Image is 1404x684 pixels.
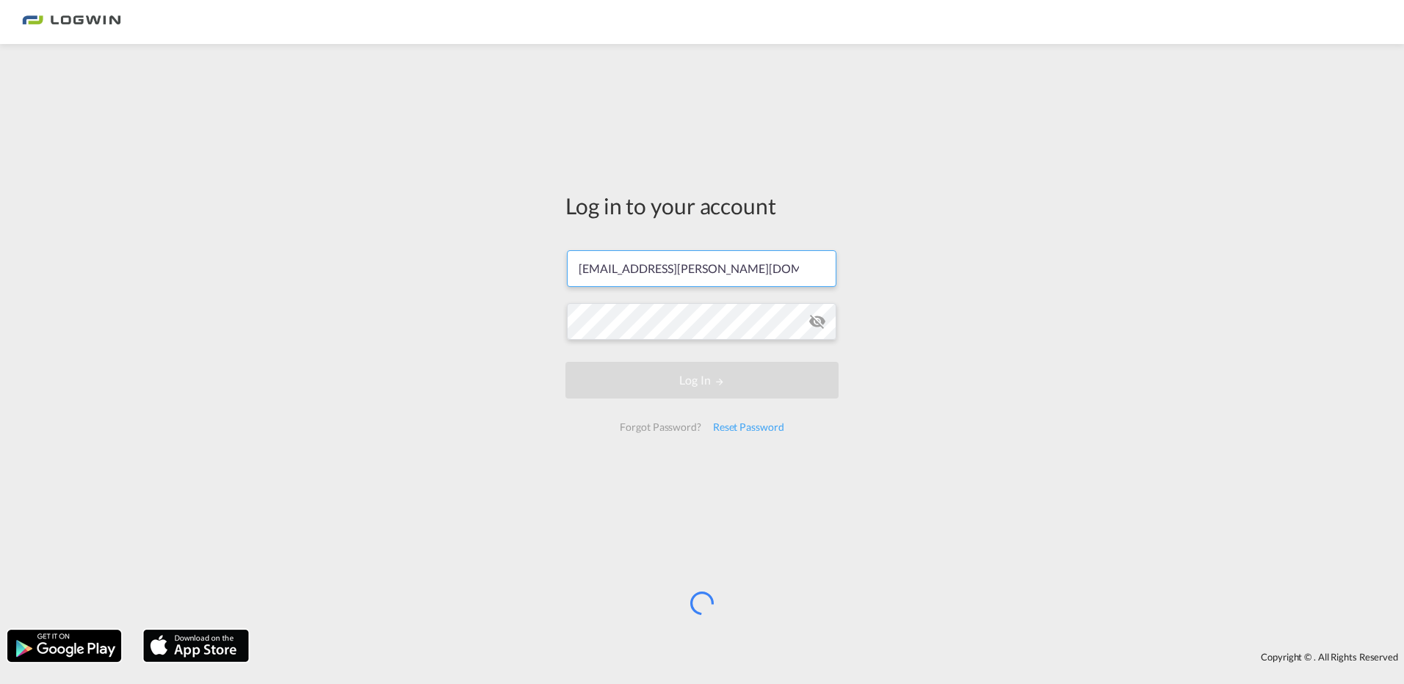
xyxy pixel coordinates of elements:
[142,628,250,663] img: apple.png
[565,362,839,399] button: LOGIN
[707,414,790,440] div: Reset Password
[565,190,839,221] div: Log in to your account
[256,644,1404,669] div: Copyright © . All Rights Reserved
[614,414,706,440] div: Forgot Password?
[22,6,121,39] img: bc73a0e0d8c111efacd525e4c8ad7d32.png
[6,628,123,663] img: google.png
[567,250,836,287] input: Enter email/phone number
[808,313,826,330] md-icon: icon-eye-off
